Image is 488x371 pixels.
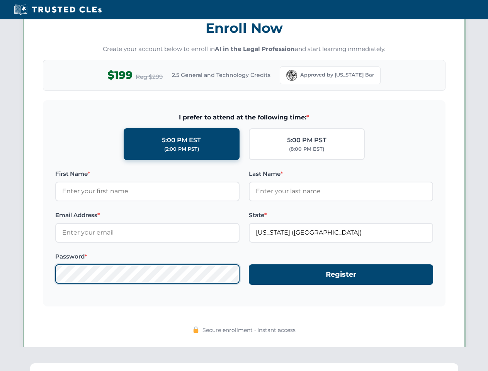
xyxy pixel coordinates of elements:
[43,16,445,40] h3: Enroll Now
[286,70,297,81] img: Florida Bar
[249,223,433,242] input: Florida (FL)
[55,223,240,242] input: Enter your email
[289,145,324,153] div: (8:00 PM EST)
[43,45,445,54] p: Create your account below to enroll in and start learning immediately.
[55,211,240,220] label: Email Address
[55,112,433,123] span: I prefer to attend at the following time:
[249,182,433,201] input: Enter your last name
[202,326,296,334] span: Secure enrollment • Instant access
[55,169,240,179] label: First Name
[164,145,199,153] div: (2:00 PM PST)
[107,66,133,84] span: $199
[249,211,433,220] label: State
[300,71,374,79] span: Approved by [US_STATE] Bar
[162,135,201,145] div: 5:00 PM EST
[55,182,240,201] input: Enter your first name
[215,45,295,53] strong: AI in the Legal Profession
[249,264,433,285] button: Register
[249,169,433,179] label: Last Name
[136,72,163,82] span: Reg $299
[55,252,240,261] label: Password
[287,135,326,145] div: 5:00 PM PST
[12,4,104,15] img: Trusted CLEs
[172,71,270,79] span: 2.5 General and Technology Credits
[193,327,199,333] img: 🔒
